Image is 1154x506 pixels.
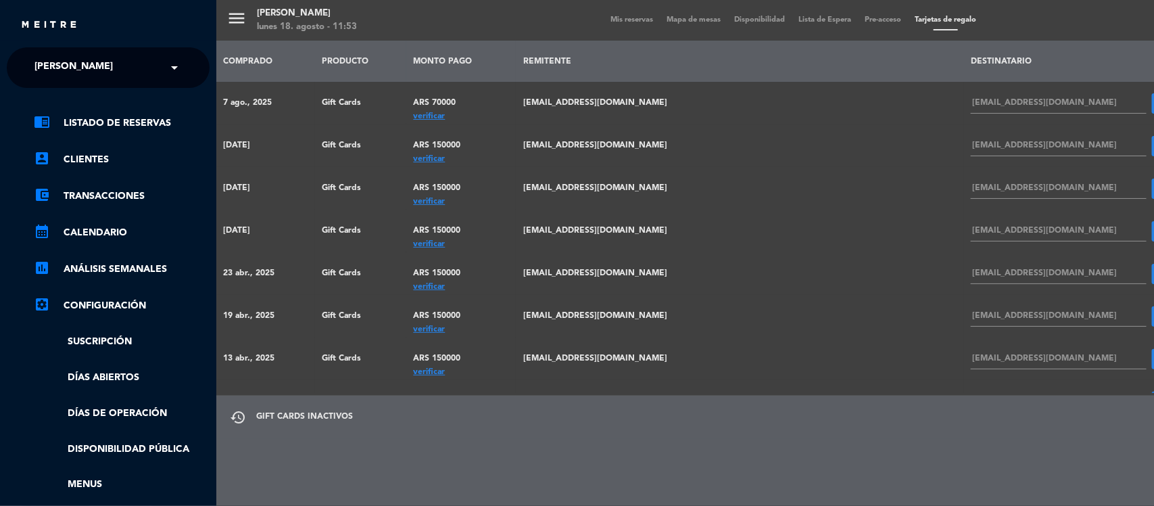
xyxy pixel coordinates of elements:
[34,260,50,276] i: assessment
[34,298,210,314] a: Configuración
[34,223,50,239] i: calendar_month
[34,334,210,350] a: Suscripción
[34,442,210,457] a: Disponibilidad pública
[34,406,210,421] a: Días de Operación
[34,370,210,386] a: Días abiertos
[34,188,210,204] a: account_balance_walletTransacciones
[34,225,210,241] a: calendar_monthCalendario
[34,115,210,131] a: chrome_reader_modeListado de Reservas
[34,261,210,277] a: assessmentANÁLISIS SEMANALES
[34,150,50,166] i: account_box
[34,296,50,313] i: settings_applications
[34,152,210,168] a: account_boxClientes
[34,477,210,492] a: Menus
[34,114,50,130] i: chrome_reader_mode
[34,53,113,82] span: [PERSON_NAME]
[34,187,50,203] i: account_balance_wallet
[20,20,78,30] img: MEITRE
